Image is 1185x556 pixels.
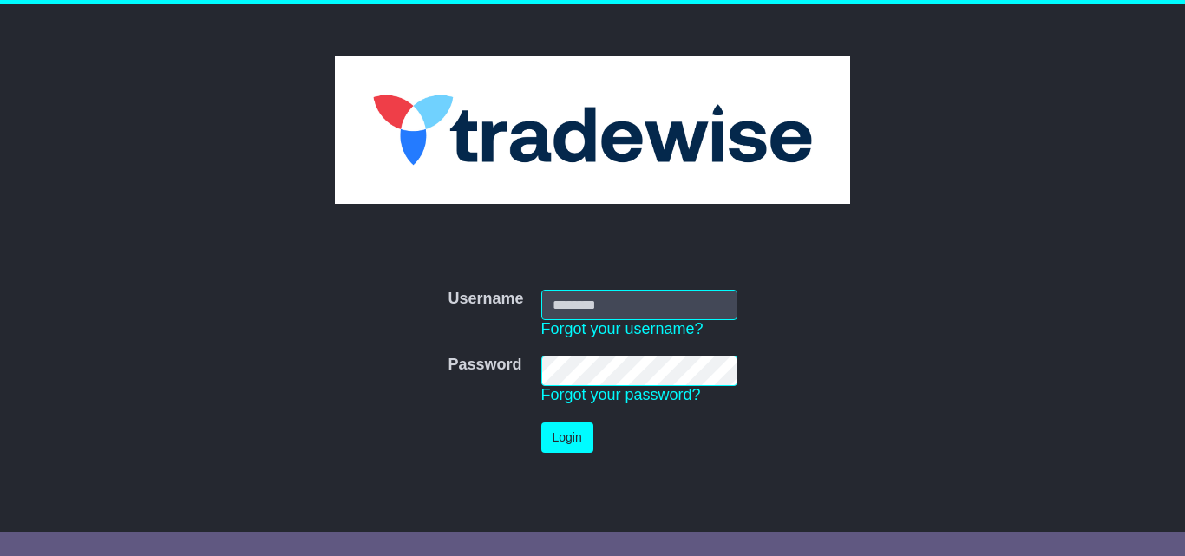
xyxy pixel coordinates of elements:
[541,320,704,337] a: Forgot your username?
[448,356,521,375] label: Password
[448,290,523,309] label: Username
[335,56,851,204] img: Tradewise Global Logistics
[541,422,593,453] button: Login
[541,386,701,403] a: Forgot your password?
